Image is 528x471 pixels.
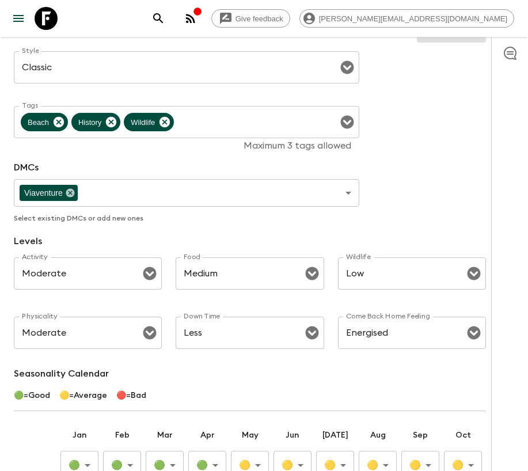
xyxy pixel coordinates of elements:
button: menu [7,7,30,30]
span: Beach [21,116,56,129]
label: Wildlife [346,252,371,262]
p: Mar [146,430,184,441]
p: Feb [103,430,141,441]
p: DMCs [14,161,359,174]
a: Give feedback [211,9,290,28]
button: Open [304,325,320,341]
label: Activity [22,252,48,262]
span: Give feedback [229,14,290,23]
p: 🟡 = Average [59,390,107,401]
p: Jan [60,430,98,441]
label: Down Time [184,312,220,321]
button: Open [142,265,158,282]
div: Wildlife [124,113,174,131]
span: Wildlife [124,116,162,129]
span: History [71,116,108,129]
p: 🟢 = Good [14,390,50,401]
p: May [231,430,269,441]
p: Aug [359,430,397,441]
p: [DATE] [316,430,354,441]
p: Seasonality Calendar [14,367,486,381]
button: Open [339,114,355,130]
button: Open [304,265,320,282]
label: Come Back Home Feeling [346,312,430,321]
p: Select existing DMCs or add new ones [14,211,359,225]
button: Open [142,325,158,341]
span: [PERSON_NAME][EMAIL_ADDRESS][DOMAIN_NAME] [313,14,514,23]
label: Style [22,46,39,56]
label: Tags [22,101,38,111]
p: Oct [444,430,482,441]
label: Physicality [22,312,58,321]
p: Apr [188,430,226,441]
p: Sep [401,430,439,441]
p: Maximum 3 tags allowed [22,140,351,151]
button: Open [466,325,482,341]
button: Open [339,59,355,75]
div: [PERSON_NAME][EMAIL_ADDRESS][DOMAIN_NAME] [299,9,514,28]
p: 🔴 = Bad [116,390,146,401]
span: Viaventure [20,187,67,200]
label: Food [184,252,200,262]
p: Levels [14,234,486,248]
button: search adventures [147,7,170,30]
div: Beach [21,113,68,131]
p: Jun [274,430,312,441]
div: History [71,113,120,131]
button: Open [466,265,482,282]
div: Viaventure [20,185,78,201]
